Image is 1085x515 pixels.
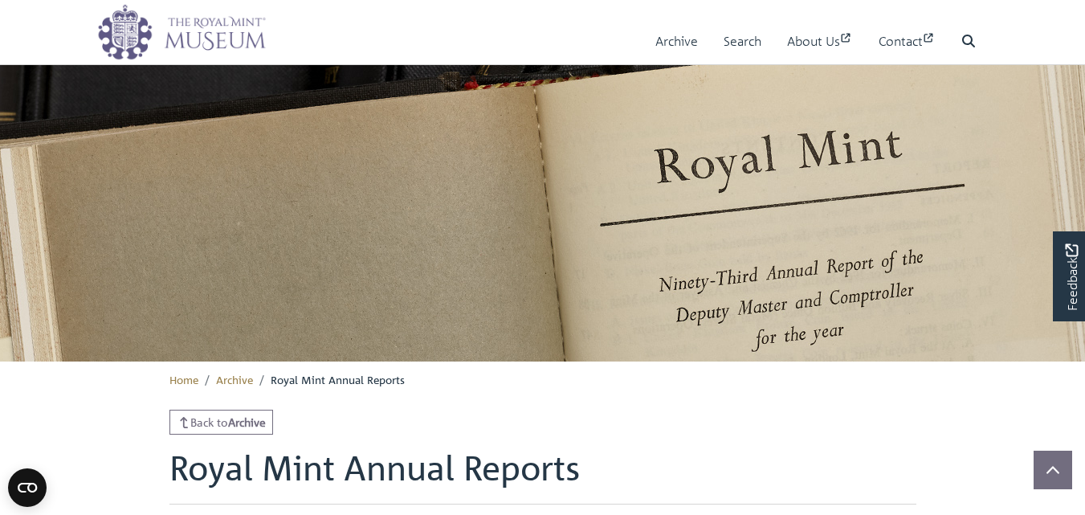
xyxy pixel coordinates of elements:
a: Would you like to provide feedback? [1053,231,1085,321]
a: Archive [216,372,253,386]
a: Search [724,18,761,64]
h1: Royal Mint Annual Reports [169,448,916,504]
span: Royal Mint Annual Reports [271,372,405,386]
a: Back toArchive [169,410,274,435]
img: logo_wide.png [97,4,266,60]
button: Open CMP widget [8,468,47,507]
a: Archive [655,18,698,64]
a: Home [169,372,198,386]
a: Contact [879,18,936,64]
button: Scroll to top [1034,451,1072,489]
a: About Us [787,18,853,64]
span: Feedback [1062,244,1081,311]
strong: Archive [228,415,266,429]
